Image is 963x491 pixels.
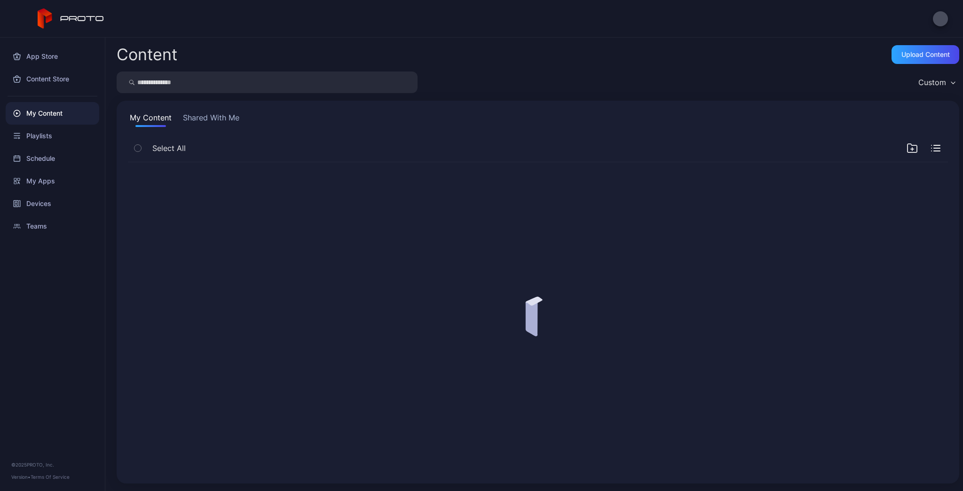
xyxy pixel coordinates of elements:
a: Teams [6,215,99,238]
button: Upload Content [892,45,959,64]
button: Custom [914,71,959,93]
a: Content Store [6,68,99,90]
a: My Apps [6,170,99,192]
div: © 2025 PROTO, Inc. [11,461,94,468]
a: Devices [6,192,99,215]
a: Schedule [6,147,99,170]
div: Content [117,47,177,63]
span: Version • [11,474,31,480]
div: Upload Content [901,51,950,58]
a: My Content [6,102,99,125]
a: Playlists [6,125,99,147]
span: Select All [152,143,186,154]
div: Custom [918,78,946,87]
a: App Store [6,45,99,68]
button: Shared With Me [181,112,241,127]
a: Terms Of Service [31,474,70,480]
button: My Content [128,112,174,127]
